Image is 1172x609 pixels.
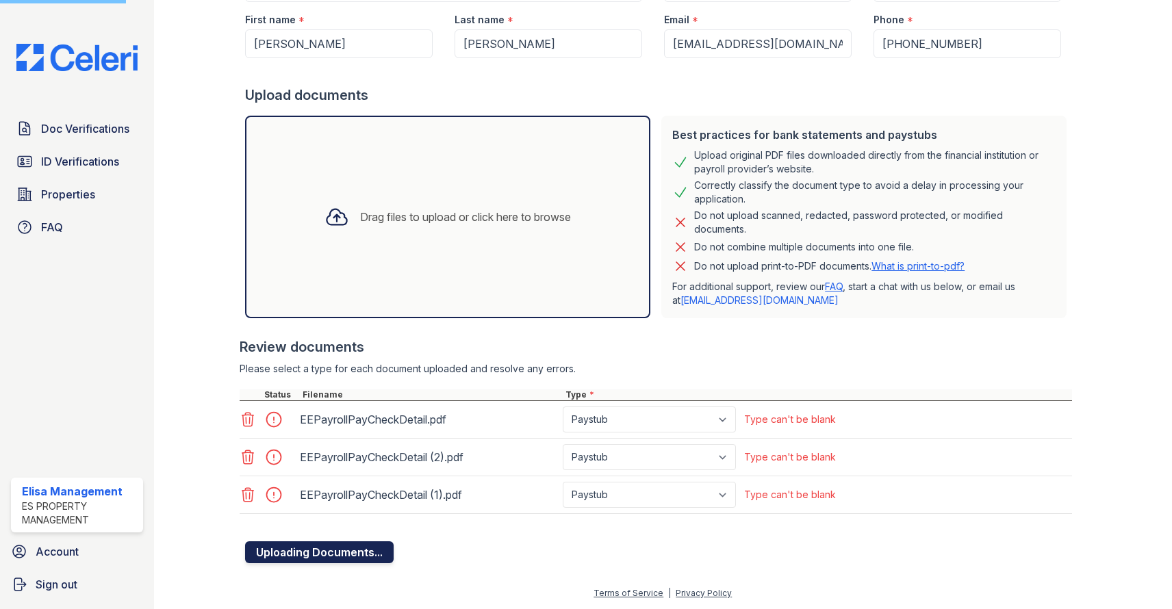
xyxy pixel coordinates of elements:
div: Elisa Management [22,483,138,500]
div: ES Property Management [22,500,138,527]
span: FAQ [41,219,63,235]
a: Terms of Service [594,588,663,598]
div: Type can't be blank [744,450,836,464]
p: Do not upload print-to-PDF documents. [694,259,965,273]
label: Phone [874,13,904,27]
label: Email [664,13,689,27]
div: Type can't be blank [744,413,836,426]
div: EEPayrollPayCheckDetail (2).pdf [300,446,557,468]
div: | [668,588,671,598]
button: Uploading Documents... [245,541,394,563]
span: Properties [41,186,95,203]
div: Do not combine multiple documents into one file. [694,239,914,255]
img: CE_Logo_Blue-a8612792a0a2168367f1c8372b55b34899dd931a85d93a1a3d3e32e68fde9ad4.png [5,44,149,71]
p: For additional support, review our , start a chat with us below, or email us at [672,280,1056,307]
div: EEPayrollPayCheckDetail (1).pdf [300,484,557,506]
div: Do not upload scanned, redacted, password protected, or modified documents. [694,209,1056,236]
a: Properties [11,181,143,208]
span: Account [36,543,79,560]
a: Privacy Policy [676,588,732,598]
div: Correctly classify the document type to avoid a delay in processing your application. [694,179,1056,206]
div: Upload original PDF files downloaded directly from the financial institution or payroll provider’... [694,148,1056,176]
div: EEPayrollPayCheckDetail.pdf [300,409,557,430]
a: Doc Verifications [11,115,143,142]
span: Doc Verifications [41,120,129,137]
a: Sign out [5,571,149,598]
a: [EMAIL_ADDRESS][DOMAIN_NAME] [680,294,839,306]
div: Status [262,389,300,400]
label: First name [245,13,296,27]
div: Upload documents [245,86,1072,105]
div: Best practices for bank statements and paystubs [672,127,1056,143]
div: Type [563,389,1072,400]
div: Review documents [240,337,1072,357]
div: Type can't be blank [744,488,836,502]
a: ID Verifications [11,148,143,175]
a: FAQ [11,213,143,241]
a: FAQ [825,281,843,292]
div: Please select a type for each document uploaded and resolve any errors. [240,362,1072,376]
a: What is print-to-pdf? [871,260,965,272]
div: Drag files to upload or click here to browse [360,209,571,225]
label: Last name [455,13,505,27]
span: Sign out [36,576,77,593]
a: Account [5,538,149,565]
span: ID Verifications [41,153,119,170]
div: Filename [300,389,563,400]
